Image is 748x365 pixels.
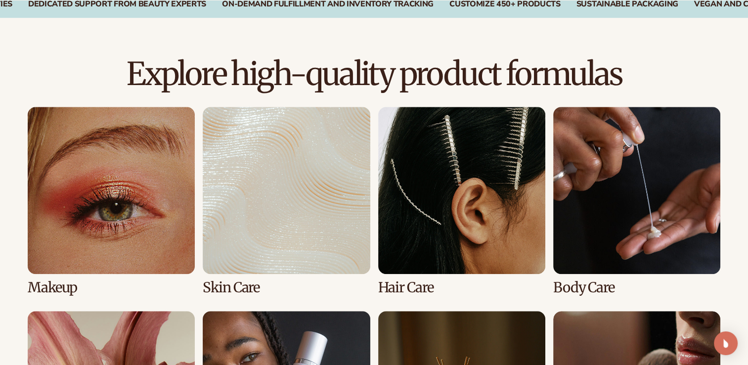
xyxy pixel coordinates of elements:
h3: Body Care [553,280,720,295]
h3: Skin Care [203,280,370,295]
h3: Hair Care [378,280,545,295]
div: 4 / 8 [553,107,720,295]
h3: Makeup [28,280,195,295]
div: 1 / 8 [28,107,195,295]
div: 2 / 8 [203,107,370,295]
h2: Explore high-quality product formulas [28,57,720,91]
div: 3 / 8 [378,107,545,295]
div: Open Intercom Messenger [714,331,738,355]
